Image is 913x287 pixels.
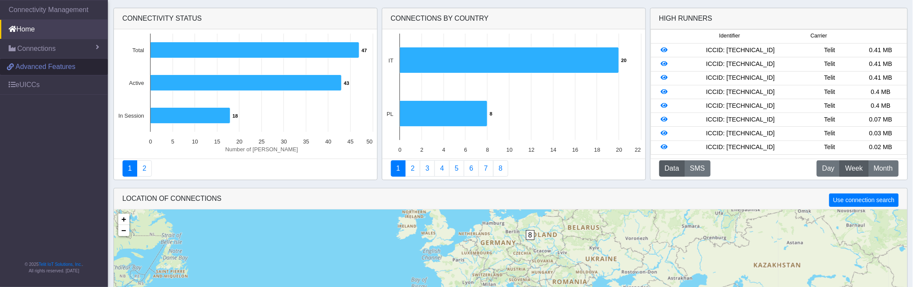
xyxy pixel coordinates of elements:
span: Day [822,163,834,174]
a: Connections By Country [391,160,406,177]
text: 8 [486,147,489,153]
text: 20 [236,138,242,145]
a: Zero Session [479,160,494,177]
a: Zoom out [118,225,129,236]
text: 12 [528,147,534,153]
text: IT [388,57,394,64]
text: 35 [303,138,309,145]
a: Telit IoT Solutions, Inc. [39,262,82,267]
a: Deployment status [137,160,152,177]
text: 25 [258,138,264,145]
a: Zoom in [118,214,129,225]
text: 18 [233,113,238,119]
span: Month [874,163,893,174]
span: Connections [17,44,56,54]
text: Number of [PERSON_NAME] [225,146,298,153]
text: 20 [621,58,627,63]
text: Total [132,47,144,53]
div: Connectivity status [114,8,377,29]
text: 0 [149,138,152,145]
text: 8 [490,111,492,116]
text: 5 [171,138,174,145]
text: 14 [550,147,556,153]
text: 15 [214,138,220,145]
text: 47 [362,48,367,53]
span: Identifier [719,32,740,40]
div: High Runners [659,13,713,24]
div: Telit [804,115,855,125]
text: In Session [118,112,144,119]
text: 20 [616,147,622,153]
div: Telit [804,59,855,69]
text: PL [387,111,394,117]
text: 43 [344,81,349,86]
div: ICCID: [TECHNICAL_ID] [677,73,805,83]
div: Telit [804,73,855,83]
div: ICCID: [TECHNICAL_ID] [677,129,805,138]
div: 0.4 MB [855,101,906,111]
a: Connectivity status [123,160,138,177]
div: Telit [804,46,855,55]
div: 0.41 MB [855,59,906,69]
button: Week [840,160,869,177]
div: 0.03 MB [855,129,906,138]
a: Usage per Country [420,160,435,177]
div: 0.41 MB [855,46,906,55]
text: 0 [398,147,401,153]
text: 30 [280,138,286,145]
a: Connections By Carrier [434,160,450,177]
div: Telit [804,129,855,138]
nav: Summary paging [391,160,637,177]
div: Connections By Country [382,8,645,29]
div: 0.02 MB [855,143,906,152]
div: LOCATION OF CONNECTIONS [114,188,907,209]
text: 40 [325,138,331,145]
div: 0.07 MB [855,115,906,125]
button: Data [659,160,685,177]
div: Telit [804,101,855,111]
text: 22 [635,147,641,153]
nav: Summary paging [123,160,368,177]
text: 10 [506,147,512,153]
div: ICCID: [TECHNICAL_ID] [677,101,805,111]
text: 45 [347,138,353,145]
a: Usage by Carrier [449,160,464,177]
div: ICCID: [TECHNICAL_ID] [677,115,805,125]
a: Not Connected for 30 days [493,160,508,177]
div: ICCID: [TECHNICAL_ID] [677,59,805,69]
text: 50 [366,138,372,145]
text: Active [129,80,144,86]
span: 8 [526,230,535,240]
a: 14 Days Trend [464,160,479,177]
span: Advanced Features [16,62,76,72]
button: Day [817,160,840,177]
span: Carrier [811,32,827,40]
div: Telit [804,143,855,152]
div: ICCID: [TECHNICAL_ID] [677,46,805,55]
div: ICCID: [TECHNICAL_ID] [677,143,805,152]
text: 16 [572,147,578,153]
text: 2 [420,147,423,153]
a: Carrier [405,160,420,177]
text: 6 [464,147,467,153]
text: 10 [192,138,198,145]
div: 0.4 MB [855,87,906,97]
button: Use connection search [829,193,898,207]
div: Telit [804,87,855,97]
button: Month [868,160,898,177]
div: 0.41 MB [855,73,906,83]
text: 18 [594,147,600,153]
button: SMS [684,160,711,177]
text: 4 [442,147,445,153]
div: ICCID: [TECHNICAL_ID] [677,87,805,97]
span: Week [845,163,863,174]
